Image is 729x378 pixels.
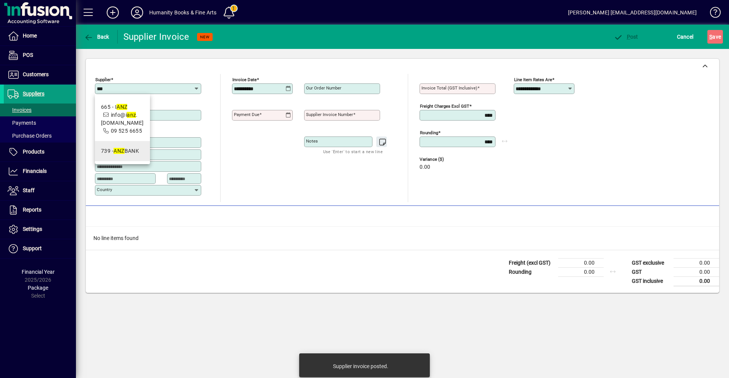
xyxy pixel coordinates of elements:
span: NEW [200,35,210,39]
td: Rounding [505,267,558,276]
a: Home [4,27,76,45]
app-page-header-button: Back [76,30,118,44]
em: anz [127,112,136,118]
mat-label: Supplier [95,77,111,82]
a: POS [4,46,76,65]
mat-label: Our order number [306,85,341,91]
td: 0.00 [674,276,719,286]
span: 0.00 [420,164,430,170]
a: Invoices [4,104,76,116]
mat-label: Freight charges excl GST [420,104,469,109]
button: Back [82,30,111,44]
span: Financials [23,168,47,174]
td: Freight (excl GST) [505,258,558,267]
span: Invoices [8,107,32,113]
td: 0.00 [674,267,719,276]
div: Humanity Books & Fine Arts [149,6,217,19]
div: No line items found [86,227,719,250]
td: GST inclusive [628,276,674,286]
span: Back [84,34,109,40]
button: Cancel [675,30,696,44]
button: Save [707,30,723,44]
span: Customers [23,71,49,77]
div: 665 - I [101,103,144,111]
mat-option: 665 - IANZ [95,97,150,141]
a: Reports [4,201,76,220]
em: ANZ [117,104,127,110]
mat-label: Notes [306,138,318,144]
span: ost [614,34,638,40]
a: Customers [4,65,76,84]
span: Home [23,33,37,39]
span: Staff [23,187,35,193]
mat-option: 739 - ANZ BANK [95,141,150,161]
button: Post [612,30,640,44]
a: Support [4,239,76,258]
td: 0.00 [558,267,604,276]
span: Settings [23,226,42,232]
mat-hint: Use 'Enter' to start a new line [323,147,383,156]
div: Supplier invoice posted. [333,362,388,370]
span: Products [23,149,44,155]
a: Financials [4,162,76,181]
mat-label: Supplier invoice number [306,112,353,117]
span: Suppliers [23,91,44,97]
span: P [627,34,630,40]
button: Add [101,6,125,19]
span: Reports [23,207,41,213]
span: 09 525 6655 [111,128,142,134]
span: info@i .[DOMAIN_NAME] [101,112,144,126]
span: Package [28,285,48,291]
div: [PERSON_NAME] [EMAIL_ADDRESS][DOMAIN_NAME] [568,6,697,19]
span: ave [709,31,721,43]
span: Support [23,245,42,251]
span: Cancel [677,31,694,43]
mat-label: Payment due [234,112,259,117]
button: Profile [125,6,149,19]
span: Financial Year [22,269,55,275]
td: GST exclusive [628,258,674,267]
a: Purchase Orders [4,129,76,142]
span: Variance ($) [420,157,465,162]
a: Staff [4,181,76,200]
a: Settings [4,220,76,239]
td: GST [628,267,674,276]
a: Knowledge Base [704,2,720,26]
td: 0.00 [558,258,604,267]
a: Payments [4,116,76,129]
span: Purchase Orders [8,133,52,139]
mat-label: Country [97,187,112,192]
span: POS [23,52,33,58]
span: S [709,34,712,40]
mat-label: Invoice date [232,77,257,82]
div: 739 - BANK [101,147,139,155]
em: ANZ [114,148,124,154]
mat-label: Rounding [420,130,438,135]
mat-label: Invoice Total (GST inclusive) [421,85,477,91]
div: Supplier Invoice [123,31,189,43]
a: Products [4,143,76,162]
td: 0.00 [674,258,719,267]
mat-label: Line item rates are [514,77,552,82]
span: Payments [8,120,36,126]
